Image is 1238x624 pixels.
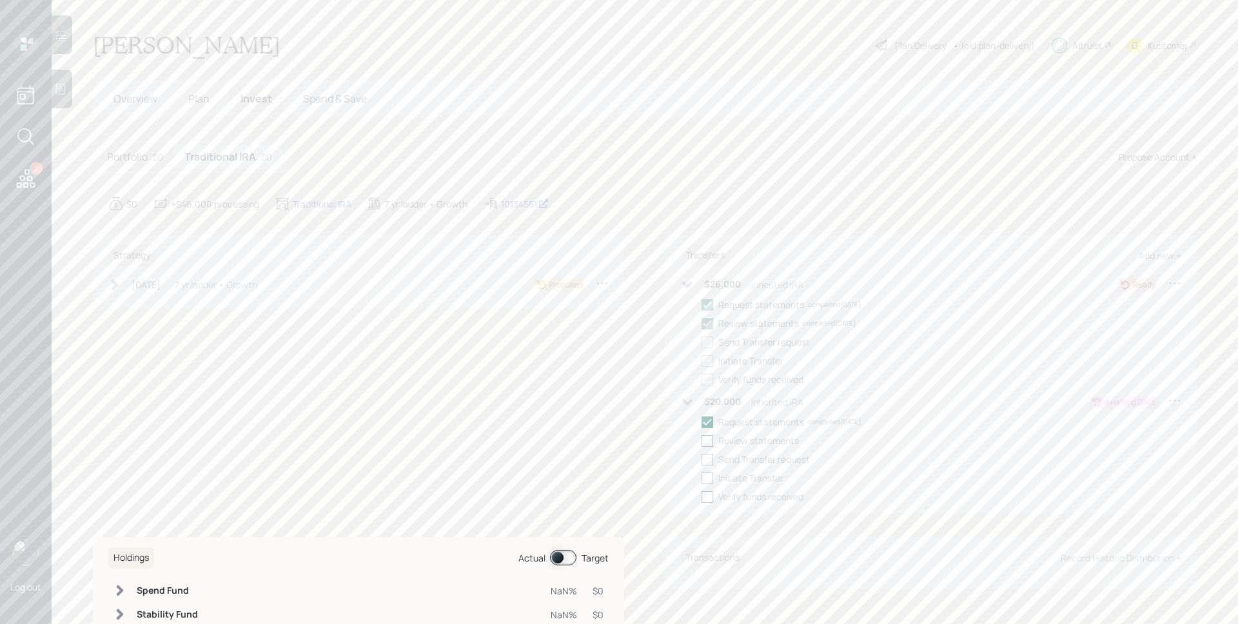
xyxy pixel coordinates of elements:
[137,609,198,620] h6: Stability Fund
[718,453,810,466] div: Send Transfer request
[137,585,198,596] h6: Spend Fund
[808,417,861,427] div: completed [DATE]
[751,395,803,409] div: Inherited IRA
[108,547,154,569] h6: Holdings
[184,151,256,163] h5: Traditional IRA
[751,278,803,291] div: Inherited IRA
[718,335,810,349] div: Send Transfer request
[175,278,257,291] div: 7 yr ladder • Growth
[293,197,351,211] div: Traditional IRA
[895,39,947,52] div: Plan Delivery
[13,540,39,565] img: james-distasi-headshot.png
[126,197,137,211] div: $0
[385,197,467,211] div: 7 yr ladder • Growth
[518,551,545,565] div: Actual
[718,471,783,485] div: Initiate Transfer
[718,354,783,367] div: Initiate Transfer
[1061,552,1181,564] div: Record Historic Distribution +
[681,245,730,266] h6: Transfers
[551,584,577,598] div: NaN%
[718,373,803,386] div: Verify funds received
[1119,150,1197,164] div: Propose Account +
[718,317,799,330] div: Review statements
[113,92,157,106] span: Overview
[593,584,604,598] div: $0
[241,92,272,106] span: Invest
[718,490,803,503] div: Verify funds received
[153,150,164,164] div: $0
[582,551,609,565] div: Target
[93,31,280,59] h1: [PERSON_NAME]
[108,245,155,266] h6: Strategy
[549,279,583,291] div: Proposed
[551,608,577,621] div: NaN%
[704,279,741,290] h6: $26,000
[718,434,799,447] div: Review statements
[593,608,604,621] div: $0
[30,162,43,175] div: 2
[261,150,272,164] div: $0
[171,197,259,211] div: +$46,000 processing
[132,278,161,291] div: [DATE]
[808,300,861,309] div: completed [DATE]
[1105,396,1155,408] div: Awaiting Docs
[1148,39,1188,52] div: Kustomer
[953,39,1035,52] div: • (old plan-delivery)
[681,547,745,569] h6: Transactions
[1133,279,1155,291] div: Ready
[107,151,148,163] h5: Portfolio
[10,581,41,593] div: Log out
[718,298,804,311] div: Request statements
[1072,39,1103,52] div: Altruist
[303,92,367,106] span: Spend & Save
[501,197,549,211] div: 10134551
[718,415,804,429] div: Request statements
[803,318,856,328] div: completed [DATE]
[704,396,741,407] h6: $20,000
[1139,249,1181,262] div: Add new +
[188,92,210,106] span: Plan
